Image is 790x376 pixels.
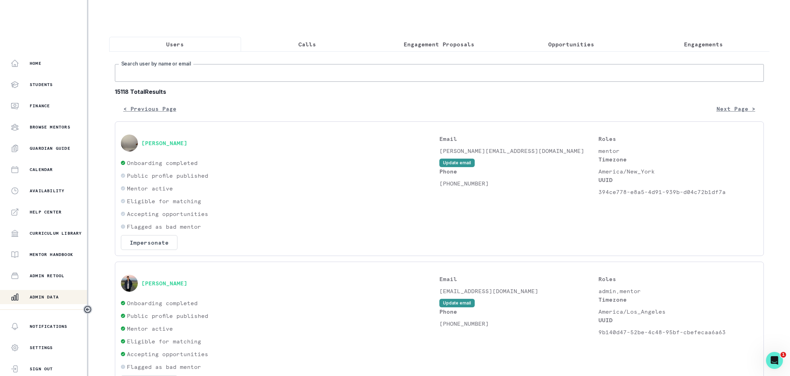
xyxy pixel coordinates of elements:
p: Settings [30,345,53,351]
button: [PERSON_NAME] [141,139,187,147]
p: Notifications [30,324,68,329]
p: Email [439,135,599,143]
p: Mentor Handbook [30,252,73,257]
button: Update email [439,159,475,167]
p: Opportunities [548,40,594,49]
p: Eligible for matching [127,337,201,346]
button: < Previous Page [115,102,185,116]
p: Mentor active [127,324,173,333]
p: admin,mentor [598,287,758,295]
p: UUID [598,316,758,324]
p: [EMAIL_ADDRESS][DOMAIN_NAME] [439,287,599,295]
p: Timezone [598,155,758,164]
p: Finance [30,103,50,109]
p: Users [166,40,184,49]
p: Email [439,275,599,283]
button: Impersonate [121,235,177,250]
p: Mentor active [127,184,173,193]
p: [PHONE_NUMBER] [439,319,599,328]
p: Admin Retool [30,273,64,279]
p: Onboarding completed [127,159,198,167]
p: Engagement Proposals [404,40,474,49]
p: Availability [30,188,64,194]
span: 1 [780,352,786,358]
p: Flagged as bad mentor [127,363,201,371]
p: Phone [439,167,599,176]
p: Calendar [30,167,53,172]
button: Update email [439,299,475,307]
p: Guardian Guide [30,146,70,151]
p: 9b140d47-52be-4c48-95bf-cbefecaa6a63 [598,328,758,336]
p: Flagged as bad mentor [127,222,201,231]
b: 15118 Total Results [115,87,764,96]
p: Timezone [598,295,758,304]
button: Next Page > [708,102,764,116]
p: Accepting opportunities [127,210,208,218]
p: Onboarding completed [127,299,198,307]
p: Eligible for matching [127,197,201,205]
p: Roles [598,275,758,283]
p: Calls [298,40,316,49]
p: Home [30,61,41,66]
p: Help Center [30,209,62,215]
p: Browse Mentors [30,124,70,130]
p: Accepting opportunities [127,350,208,358]
p: [PHONE_NUMBER] [439,179,599,188]
p: Admin Data [30,294,59,300]
button: Toggle sidebar [83,305,92,314]
iframe: Intercom live chat [766,352,783,369]
p: Public profile published [127,171,208,180]
p: Students [30,82,53,87]
p: Sign Out [30,366,53,372]
p: Roles [598,135,758,143]
p: mentor [598,147,758,155]
p: America/Los_Angeles [598,307,758,316]
p: Phone [439,307,599,316]
p: Public profile published [127,312,208,320]
button: [PERSON_NAME] [141,280,187,287]
p: 394ce778-e8a5-4d91-939b-d04c72b1df7a [598,188,758,196]
p: Engagements [684,40,723,49]
p: UUID [598,176,758,184]
p: America/New_York [598,167,758,176]
p: [PERSON_NAME][EMAIL_ADDRESS][DOMAIN_NAME] [439,147,599,155]
p: Curriculum Library [30,230,82,236]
